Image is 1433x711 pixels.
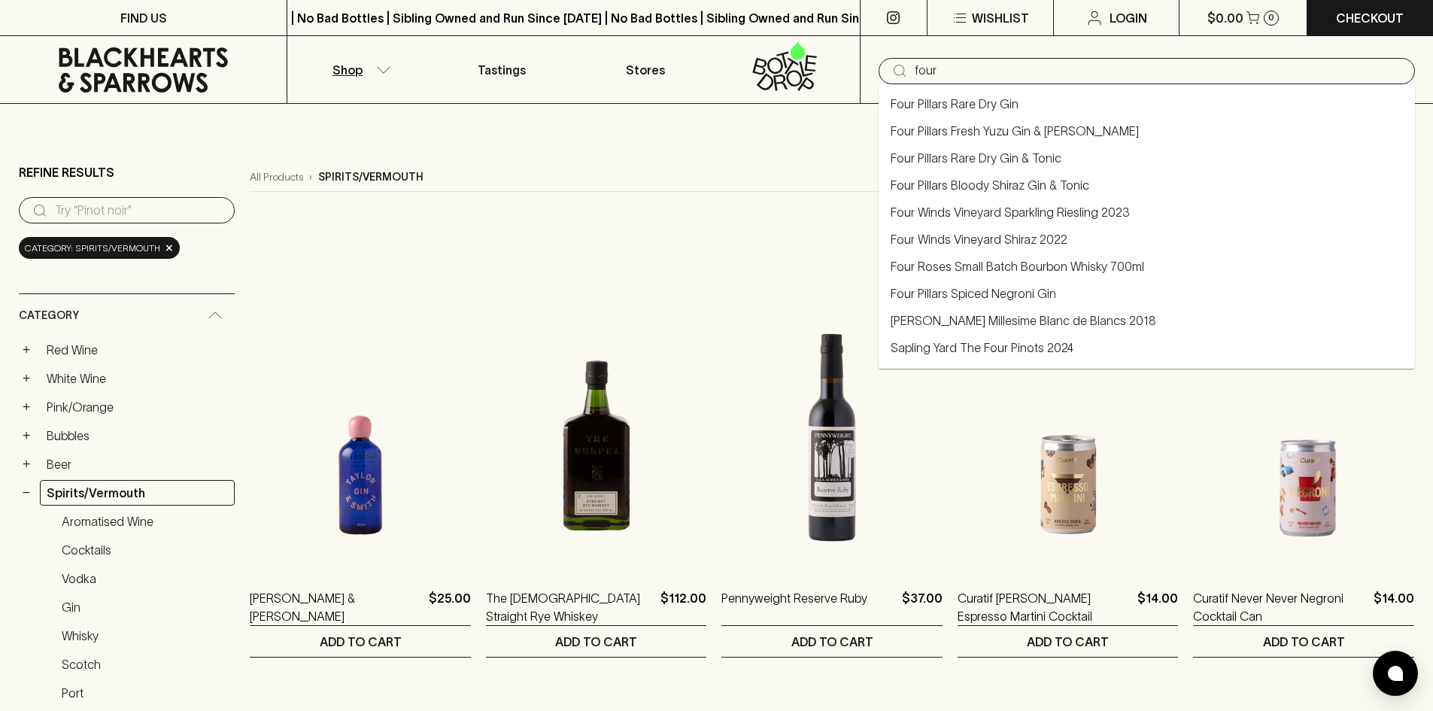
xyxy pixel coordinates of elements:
a: Four Pillars Spiced Negroni Gin [891,284,1056,302]
img: Taylor & Smith Gin [250,303,471,567]
button: + [19,457,34,472]
img: Curatif Archie Rose Espresso Martini Cocktail [958,303,1179,567]
a: [PERSON_NAME] Ombre Gamay 2023 [891,366,1100,384]
a: Stores [574,36,717,103]
a: Sapling Yard The Four Pinots 2024 [891,339,1073,357]
button: + [19,428,34,443]
p: $14.00 [1374,589,1414,625]
p: 0 [1268,14,1274,22]
p: $25.00 [429,589,471,625]
a: Four Pillars Rare Dry Gin & Tonic [891,149,1061,167]
input: Try "Pinot noir" [915,59,1403,83]
p: $0.00 [1207,9,1243,27]
p: › [309,169,312,185]
input: Try “Pinot noir” [55,199,223,223]
a: [PERSON_NAME] & [PERSON_NAME] [250,589,423,625]
button: Shop [287,36,430,103]
a: Whisky [55,623,235,649]
button: ADD TO CART [721,626,943,657]
button: + [19,400,34,415]
img: The Gospel Straight Rye Whiskey [486,303,707,567]
a: All Products [250,169,303,185]
button: + [19,371,34,386]
a: White Wine [40,366,235,391]
p: $14.00 [1137,589,1178,625]
p: Stores [626,61,665,79]
button: ADD TO CART [250,626,471,657]
a: Curatif [PERSON_NAME] Espresso Martini Cocktail [958,589,1132,625]
a: Beer [40,451,235,477]
a: Scotch [55,652,235,677]
a: Bubbles [40,423,235,448]
p: ADD TO CART [555,633,637,651]
div: Category [19,294,235,337]
a: Tastings [430,36,573,103]
p: ADD TO CART [1027,633,1109,651]
button: ADD TO CART [486,626,707,657]
a: Gin [55,594,235,620]
p: Shop [332,61,363,79]
p: Refine Results [19,163,114,181]
a: Four Pillars Rare Dry Gin [891,95,1019,113]
button: + [19,342,34,357]
p: spirits/vermouth [318,169,424,185]
p: ADD TO CART [1263,633,1345,651]
button: ADD TO CART [1193,626,1414,657]
p: Wishlist [972,9,1029,27]
span: Category [19,306,79,325]
a: Aromatised Wine [55,509,235,534]
p: $37.00 [902,589,943,625]
img: Pennyweight Reserve Ruby [721,303,943,567]
button: − [19,485,34,500]
a: Four Roses Small Batch Bourbon Whisky 700ml [891,257,1144,275]
a: [PERSON_NAME] Millesime Blanc de Blancs 2018 [891,311,1156,330]
p: Checkout [1336,9,1404,27]
a: Pennyweight Reserve Ruby [721,589,867,625]
a: Red Wine [40,337,235,363]
img: Curatif Never Never Negroni Cocktail Can [1193,303,1414,567]
p: Login [1110,9,1147,27]
span: × [165,240,174,256]
a: Four Winds Vineyard Sparkling Riesling 2023 [891,203,1130,221]
a: Four Winds Vineyard Shiraz 2022 [891,230,1067,248]
p: FIND US [120,9,167,27]
a: Port [55,680,235,706]
p: Tastings [478,61,526,79]
img: bubble-icon [1388,666,1403,681]
a: Cocktails [55,537,235,563]
a: Spirits/Vermouth [40,480,235,506]
a: Curatif Never Never Negroni Cocktail Can [1193,589,1368,625]
a: Vodka [55,566,235,591]
a: Four Pillars Fresh Yuzu Gin & [PERSON_NAME] [891,122,1139,140]
a: The [DEMOGRAPHIC_DATA] Straight Rye Whiskey [486,589,655,625]
p: ADD TO CART [791,633,873,651]
span: Category: spirits/vermouth [25,241,160,256]
a: Pink/Orange [40,394,235,420]
p: $112.00 [660,589,706,625]
a: Four Pillars Bloody Shiraz Gin & Tonic [891,176,1089,194]
p: ADD TO CART [320,633,402,651]
button: ADD TO CART [958,626,1179,657]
